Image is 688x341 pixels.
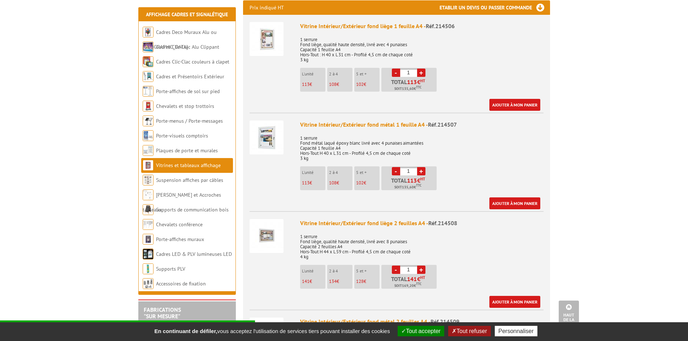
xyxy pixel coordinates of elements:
[300,219,544,227] div: Vitrine Intérieur/Extérieur fond liège 2 feuilles A4 -
[417,79,420,85] span: €
[426,22,455,30] span: Réf.214506
[156,251,232,257] a: Cadres LED & PLV lumineuses LED
[300,229,544,259] p: 1 serrure Fond liège, qualité haute densité, livré avec 8 punaises Capacité 2 feuilles A4 Hors-To...
[329,170,352,175] p: 2 à 4
[300,22,544,30] div: Vitrine Intérieur/Extérieur fond liège 1 feuille A4 -
[302,180,310,186] span: 113
[392,167,400,175] a: -
[428,219,457,227] span: Réf.214508
[402,184,414,190] span: 135,60
[250,22,284,56] img: Vitrine Intérieur/Extérieur fond liège 1 feuille A4
[300,32,544,62] p: 1 serrure Fond liège, qualité haute densité, livré avec 4 punaises Capacité 1 feuille A4 Hors-Tou...
[329,268,352,274] p: 2 à 4
[402,86,414,92] span: 135,60
[329,278,337,284] span: 134
[430,318,459,325] span: Réf.214509
[143,175,153,185] img: Suspension affiches par câbles
[302,180,325,185] p: €
[394,184,421,190] span: Soit €
[143,29,217,50] a: Cadres Deco Muraux Alu ou [GEOGRAPHIC_DATA]
[143,71,153,82] img: Cadres et Présentoirs Extérieur
[407,79,417,85] span: 113
[143,145,153,156] img: Plaques de porte et murales
[416,183,421,187] sup: TTC
[417,266,425,274] a: +
[143,101,153,112] img: Chevalets et stop trottoirs
[156,280,206,287] a: Accessoires de fixation
[398,326,444,336] button: Tout accepter
[329,82,352,87] p: €
[407,178,417,183] span: 113
[417,167,425,175] a: +
[151,328,393,334] span: vous acceptez l'utilisation de services tiers pouvant installer des cookies
[356,81,364,87] span: 102
[302,279,325,284] p: €
[356,170,380,175] p: 5 et +
[302,82,325,87] p: €
[417,276,420,282] span: €
[329,71,352,76] p: 2 à 4
[559,301,579,330] a: Haut de la page
[156,162,221,169] a: Vitrines et tableaux affichage
[156,221,203,228] a: Chevalets conférence
[329,81,337,87] span: 108
[392,69,400,77] a: -
[250,219,284,253] img: Vitrine Intérieur/Extérieur fond liège 2 feuilles A4
[383,178,437,190] p: Total
[156,118,223,124] a: Porte-menus / Porte-messages
[420,176,425,182] sup: HT
[489,99,540,111] a: Ajouter à mon panier
[383,79,437,92] p: Total
[383,276,437,289] p: Total
[156,206,229,213] a: Supports de communication bois
[156,58,229,65] a: Cadres Clic-Clac couleurs à clapet
[143,192,221,213] a: [PERSON_NAME] et Accroches tableaux
[417,69,425,77] a: +
[143,278,153,289] img: Accessoires de fixation
[489,197,540,209] a: Ajouter à mon panier
[356,279,380,284] p: €
[302,268,325,274] p: L'unité
[356,268,380,274] p: 5 et +
[143,189,153,200] img: Cimaises et Accroches tableaux
[156,73,224,80] a: Cadres et Présentoirs Extérieur
[154,328,217,334] strong: En continuant de défiler,
[250,121,284,154] img: Vitrine Intérieur/Extérieur fond métal 1 feuille A4
[143,130,153,141] img: Porte-visuels comptoirs
[394,86,421,92] span: Soit €
[394,283,421,289] span: Soit €
[302,278,310,284] span: 141
[420,275,425,280] sup: HT
[329,279,352,284] p: €
[402,283,414,289] span: 169,20
[143,249,153,259] img: Cadres LED & PLV lumineuses LED
[146,11,228,18] a: Affichage Cadres et Signalétique
[495,326,537,336] button: Personnaliser (fenêtre modale)
[156,132,208,139] a: Porte-visuels comptoirs
[420,78,425,83] sup: HT
[329,180,337,186] span: 108
[302,71,325,76] p: L'unité
[302,170,325,175] p: L'unité
[143,86,153,97] img: Porte-affiches de sol sur pied
[250,0,284,15] p: Prix indiqué HT
[356,82,380,87] p: €
[392,266,400,274] a: -
[356,71,380,76] p: 5 et +
[156,103,214,109] a: Chevalets et stop trottoirs
[329,180,352,185] p: €
[356,180,380,185] p: €
[356,278,364,284] span: 128
[143,56,153,67] img: Cadres Clic-Clac couleurs à clapet
[143,160,153,171] img: Vitrines et tableaux affichage
[300,121,544,129] div: Vitrine Intérieur/Extérieur fond métal 1 feuille A4 -
[448,326,490,336] button: Tout refuser
[156,177,223,183] a: Suspension affiches par câbles
[356,180,364,186] span: 102
[143,234,153,245] img: Porte-affiches muraux
[144,306,181,320] a: FABRICATIONS"Sur Mesure"
[156,236,204,242] a: Porte-affiches muraux
[416,282,421,286] sup: TTC
[440,0,550,15] h3: Etablir un devis ou passer commande
[417,178,420,183] span: €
